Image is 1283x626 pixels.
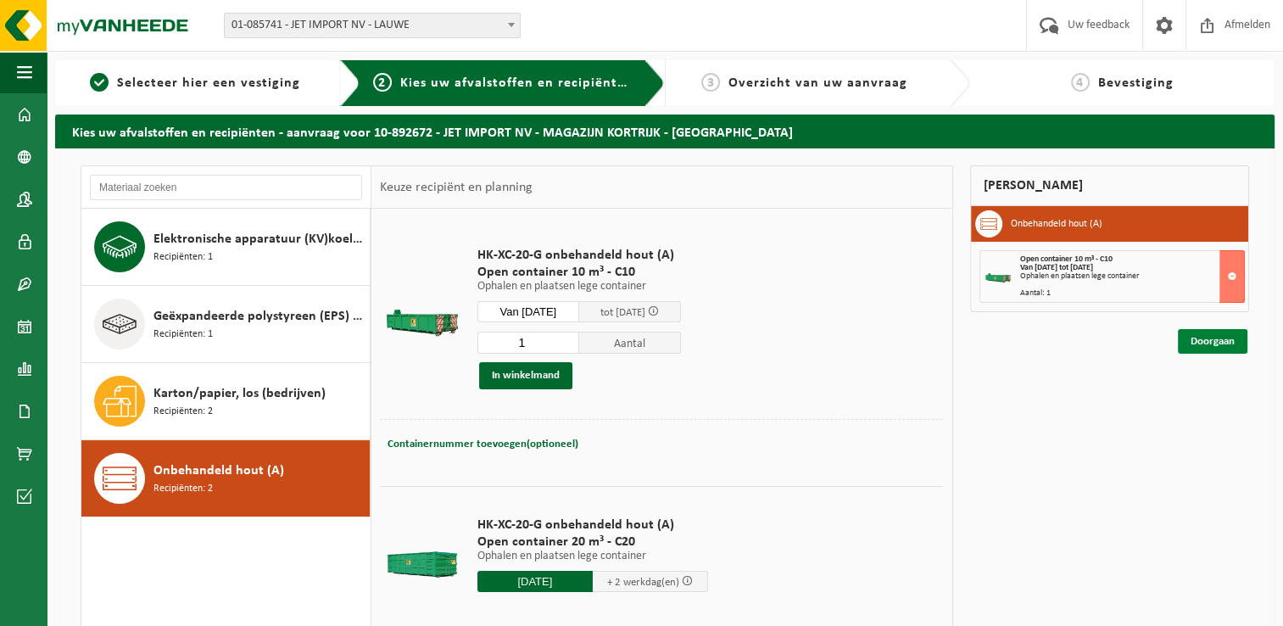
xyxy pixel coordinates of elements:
h3: Onbehandeld hout (A) [1011,210,1102,238]
span: Open container 20 m³ - C20 [477,534,708,551]
span: Geëxpandeerde polystyreen (EPS) verpakking (< 1 m² per stuk), recycleerbaar [153,306,365,327]
button: Geëxpandeerde polystyreen (EPS) verpakking (< 1 m² per stuk), recycleerbaar Recipiënten: 1 [81,286,371,363]
span: Containernummer toevoegen(optioneel) [388,439,578,450]
span: 2 [373,73,392,92]
div: Aantal: 1 [1020,289,1245,298]
span: 3 [701,73,720,92]
button: Onbehandeld hout (A) Recipiënten: 2 [81,440,371,517]
div: [PERSON_NAME] [970,165,1250,206]
input: Selecteer datum [477,301,579,322]
button: In winkelmand [479,362,572,389]
span: Kies uw afvalstoffen en recipiënten [400,76,633,90]
input: Materiaal zoeken [90,175,362,200]
strong: Van [DATE] tot [DATE] [1020,263,1093,272]
div: Ophalen en plaatsen lege container [1020,272,1245,281]
h2: Kies uw afvalstoffen en recipiënten - aanvraag voor 10-892672 - JET IMPORT NV - MAGAZIJN KORTRIJK... [55,115,1275,148]
span: Aantal [579,332,681,354]
span: Recipiënten: 2 [153,404,213,420]
span: HK-XC-20-G onbehandeld hout (A) [477,247,681,264]
span: Recipiënten: 1 [153,327,213,343]
span: 1 [90,73,109,92]
span: Open container 10 m³ - C10 [477,264,681,281]
button: Karton/papier, los (bedrijven) Recipiënten: 2 [81,363,371,440]
p: Ophalen en plaatsen lege container [477,281,681,293]
span: + 2 werkdag(en) [607,577,679,588]
div: Keuze recipiënt en planning [371,166,541,209]
a: Doorgaan [1178,329,1247,354]
span: Onbehandeld hout (A) [153,461,284,481]
span: 4 [1071,73,1090,92]
span: Recipiënten: 1 [153,249,213,265]
p: Ophalen en plaatsen lege container [477,551,708,562]
span: Elektronische apparatuur (KV)koelvries, industrieel [153,229,365,249]
input: Selecteer datum [477,571,593,592]
button: Containernummer toevoegen(optioneel) [386,433,580,456]
span: 01-085741 - JET IMPORT NV - LAUWE [224,13,521,38]
span: Bevestiging [1098,76,1174,90]
span: tot [DATE] [600,307,645,318]
span: Open container 10 m³ - C10 [1020,254,1113,264]
span: HK-XC-20-G onbehandeld hout (A) [477,517,708,534]
a: 1Selecteer hier een vestiging [64,73,326,93]
span: Karton/papier, los (bedrijven) [153,383,326,404]
span: Selecteer hier een vestiging [117,76,300,90]
span: 01-085741 - JET IMPORT NV - LAUWE [225,14,520,37]
span: Overzicht van uw aanvraag [728,76,907,90]
span: Recipiënten: 2 [153,481,213,497]
button: Elektronische apparatuur (KV)koelvries, industrieel Recipiënten: 1 [81,209,371,286]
